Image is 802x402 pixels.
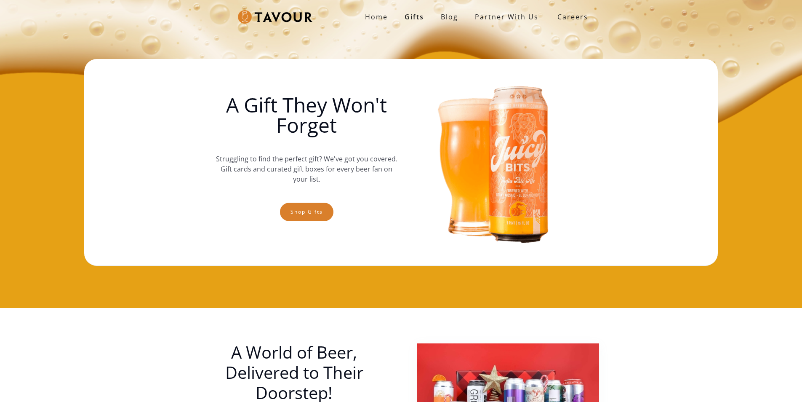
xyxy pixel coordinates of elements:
h1: A Gift They Won't Forget [216,95,397,135]
a: Blog [432,8,466,25]
a: Gifts [396,8,432,25]
a: Home [357,8,396,25]
a: Careers [547,5,594,29]
a: Shop gifts [280,203,333,221]
strong: Careers [557,8,588,25]
p: Struggling to find the perfect gift? We've got you covered. Gift cards and curated gift boxes for... [216,145,397,193]
strong: Home [365,12,388,21]
a: partner with us [466,8,547,25]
